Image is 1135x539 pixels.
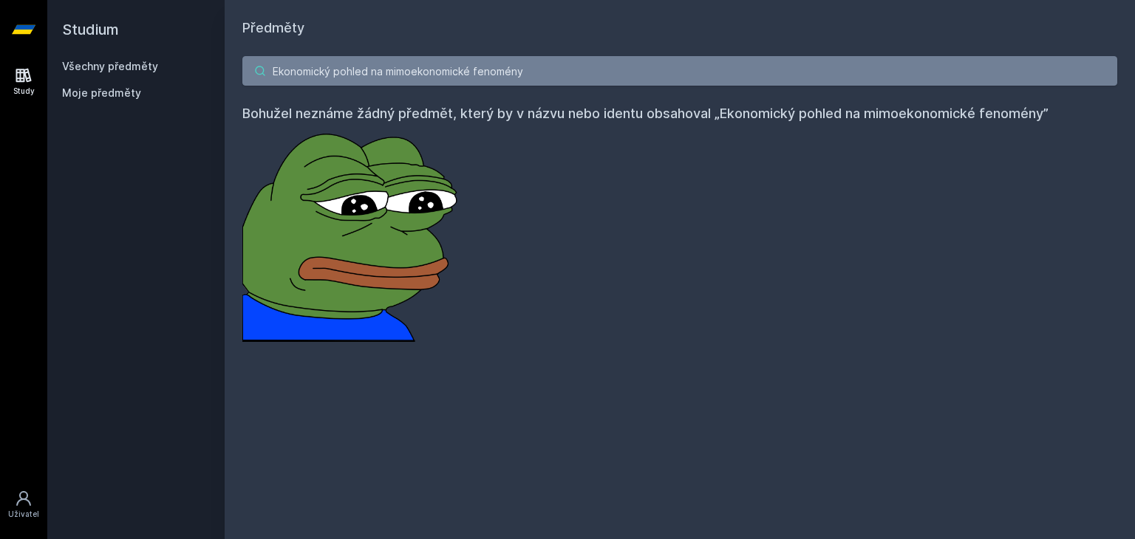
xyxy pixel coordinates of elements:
[242,124,464,342] img: error_picture.png
[242,103,1117,124] h4: Bohužel neznáme žádný předmět, který by v názvu nebo identu obsahoval „Ekonomický pohled na mimoe...
[62,60,158,72] a: Všechny předměty
[3,482,44,527] a: Uživatel
[242,56,1117,86] input: Název nebo ident předmětu…
[3,59,44,104] a: Study
[13,86,35,97] div: Study
[8,509,39,520] div: Uživatel
[62,86,141,100] span: Moje předměty
[242,18,1117,38] h1: Předměty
